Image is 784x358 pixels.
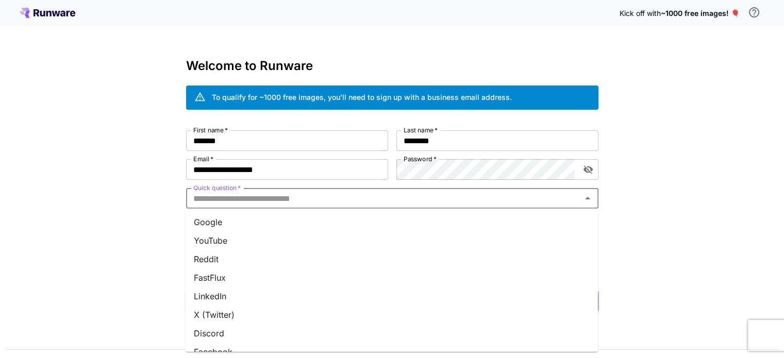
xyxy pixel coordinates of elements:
button: Close [580,191,595,206]
label: Quick question [193,183,241,192]
label: Last name [404,126,438,134]
div: To qualify for ~1000 free images, you’ll need to sign up with a business email address. [212,92,512,103]
span: Kick off with [620,9,661,18]
span: ~1000 free images! 🎈 [661,9,740,18]
li: YouTube [186,231,598,250]
button: toggle password visibility [579,160,597,179]
h3: Welcome to Runware [186,59,598,73]
label: Password [404,155,437,163]
label: Email [193,155,213,163]
label: First name [193,126,228,134]
li: X (Twitter) [186,305,598,324]
li: Discord [186,324,598,343]
li: LinkedIn [186,287,598,305]
li: Google [186,213,598,231]
button: In order to qualify for free credit, you need to sign up with a business email address and click ... [744,2,764,23]
li: FastFlux [186,268,598,287]
li: Reddit [186,250,598,268]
